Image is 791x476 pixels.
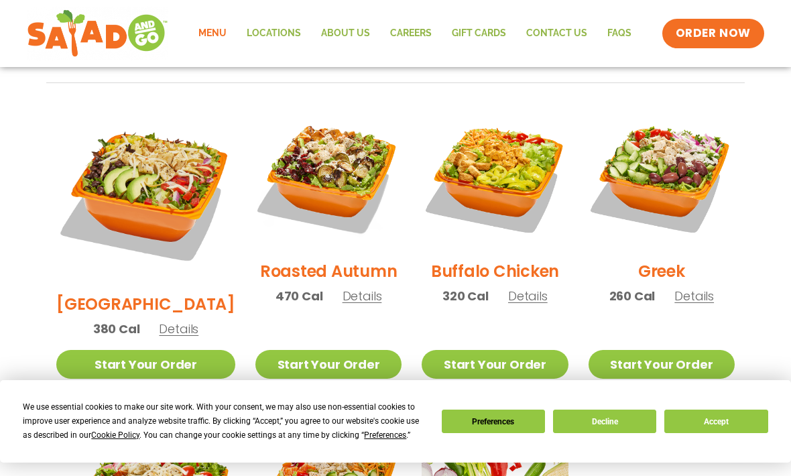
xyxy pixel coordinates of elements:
[422,103,568,249] img: Product photo for Buffalo Chicken Salad
[188,18,237,49] a: Menu
[56,103,235,282] img: Product photo for BBQ Ranch Salad
[508,288,548,304] span: Details
[674,288,714,304] span: Details
[516,18,597,49] a: Contact Us
[23,400,425,442] div: We use essential cookies to make our site work. With your consent, we may also use non-essential ...
[676,25,751,42] span: ORDER NOW
[255,103,402,249] img: Product photo for Roasted Autumn Salad
[638,259,685,283] h2: Greek
[237,18,311,49] a: Locations
[56,350,235,379] a: Start Your Order
[260,259,398,283] h2: Roasted Autumn
[56,292,235,316] h2: [GEOGRAPHIC_DATA]
[255,350,402,379] a: Start Your Order
[364,430,406,440] span: Preferences
[93,320,140,338] span: 380 Cal
[91,430,139,440] span: Cookie Policy
[589,103,735,249] img: Product photo for Greek Salad
[662,19,764,48] a: ORDER NOW
[188,18,642,49] nav: Menu
[664,410,768,433] button: Accept
[343,288,382,304] span: Details
[431,259,559,283] h2: Buffalo Chicken
[609,287,656,305] span: 260 Cal
[27,7,168,60] img: new-SAG-logo-768×292
[442,18,516,49] a: GIFT CARDS
[311,18,380,49] a: About Us
[380,18,442,49] a: Careers
[442,287,489,305] span: 320 Cal
[553,410,656,433] button: Decline
[276,287,323,305] span: 470 Cal
[597,18,642,49] a: FAQs
[589,350,735,379] a: Start Your Order
[442,410,545,433] button: Preferences
[422,350,568,379] a: Start Your Order
[159,320,198,337] span: Details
